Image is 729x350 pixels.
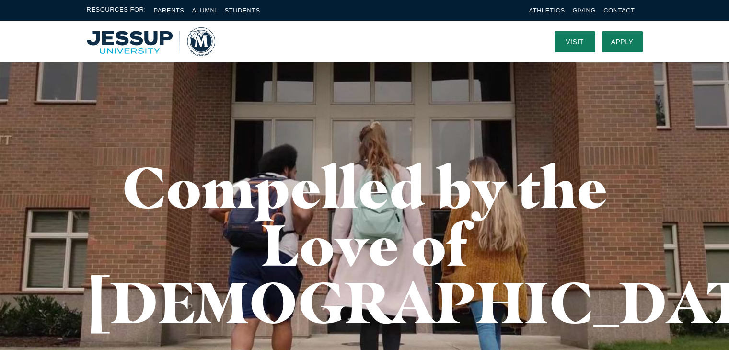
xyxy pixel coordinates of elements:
[555,31,595,52] a: Visit
[573,7,596,14] a: Giving
[529,7,565,14] a: Athletics
[87,5,146,16] span: Resources For:
[603,7,635,14] a: Contact
[154,7,185,14] a: Parents
[602,31,643,52] a: Apply
[87,27,215,56] img: Multnomah University Logo
[87,158,643,331] h1: Compelled by the Love of [DEMOGRAPHIC_DATA]
[192,7,217,14] a: Alumni
[87,27,215,56] a: Home
[225,7,260,14] a: Students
